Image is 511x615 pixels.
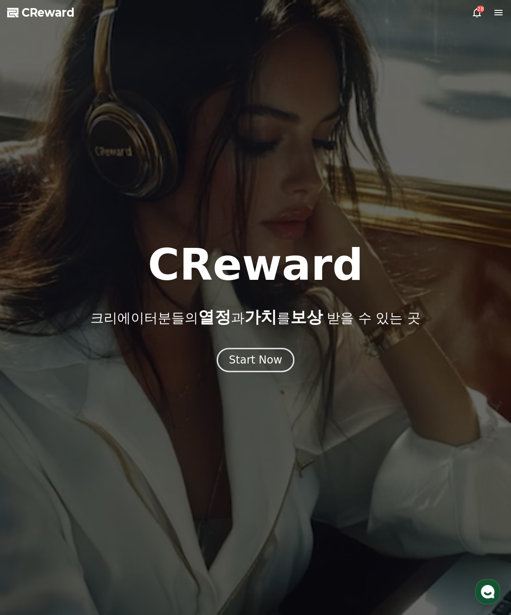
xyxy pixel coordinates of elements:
[290,308,322,326] span: 보상
[244,308,276,326] span: 가치
[471,7,482,18] a: 28
[28,299,34,306] span: 홈
[217,348,294,372] button: Start Now
[139,299,150,306] span: 설정
[90,308,420,326] p: 크리에이터분들의 과 를 받을 수 있는 곳
[217,357,294,365] a: Start Now
[59,285,116,308] a: 대화
[82,299,93,306] span: 대화
[7,5,75,20] a: CReward
[148,243,363,287] h1: CReward
[229,353,282,367] div: Start Now
[477,5,484,13] div: 28
[3,285,59,308] a: 홈
[198,308,231,326] span: 열정
[116,285,173,308] a: 설정
[22,5,75,20] span: CReward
